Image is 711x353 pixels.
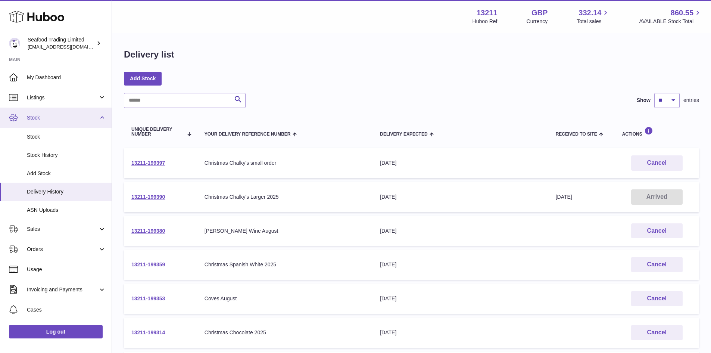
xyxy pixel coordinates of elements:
[380,295,540,302] div: [DATE]
[124,49,174,61] h1: Delivery list
[556,132,597,137] span: Received to Site
[27,286,98,293] span: Invoicing and Payments
[27,114,98,121] span: Stock
[131,295,165,301] a: 13211-199353
[27,266,106,273] span: Usage
[205,261,365,268] div: Christmas Spanish White 2025
[27,94,98,101] span: Listings
[380,193,540,201] div: [DATE]
[577,18,610,25] span: Total sales
[637,97,651,104] label: Show
[9,38,20,49] img: online@rickstein.com
[639,18,702,25] span: AVAILABLE Stock Total
[131,194,165,200] a: 13211-199390
[205,227,365,235] div: [PERSON_NAME] Wine August
[131,160,165,166] a: 13211-199397
[205,295,365,302] div: Coves August
[631,325,683,340] button: Cancel
[527,18,548,25] div: Currency
[27,188,106,195] span: Delivery History
[556,194,572,200] span: [DATE]
[631,223,683,239] button: Cancel
[27,170,106,177] span: Add Stock
[683,97,699,104] span: entries
[205,160,365,167] div: Christmas Chalky's small order
[27,74,106,81] span: My Dashboard
[380,132,427,137] span: Delivery Expected
[631,155,683,171] button: Cancel
[531,8,548,18] strong: GBP
[380,160,540,167] div: [DATE]
[639,8,702,25] a: 860.55 AVAILABLE Stock Total
[131,228,165,234] a: 13211-199380
[124,72,162,85] a: Add Stock
[27,152,106,159] span: Stock History
[622,127,692,137] div: Actions
[380,329,540,336] div: [DATE]
[380,261,540,268] div: [DATE]
[205,193,365,201] div: Christmas Chalky's Larger 2025
[27,133,106,140] span: Stock
[27,246,98,253] span: Orders
[131,127,183,137] span: Unique Delivery Number
[28,36,95,50] div: Seafood Trading Limited
[631,291,683,306] button: Cancel
[131,329,165,335] a: 13211-199314
[28,44,110,50] span: [EMAIL_ADDRESS][DOMAIN_NAME]
[27,306,106,313] span: Cases
[27,207,106,214] span: ASN Uploads
[9,325,103,338] a: Log out
[27,226,98,233] span: Sales
[473,18,498,25] div: Huboo Ref
[579,8,601,18] span: 332.14
[477,8,498,18] strong: 13211
[631,257,683,272] button: Cancel
[671,8,693,18] span: 860.55
[205,329,365,336] div: Christmas Chocolate 2025
[380,227,540,235] div: [DATE]
[577,8,610,25] a: 332.14 Total sales
[205,132,291,137] span: Your Delivery Reference Number
[131,261,165,267] a: 13211-199359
